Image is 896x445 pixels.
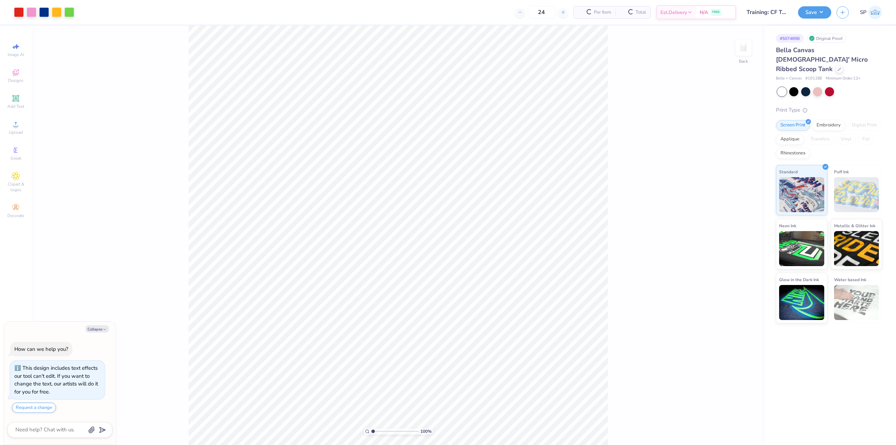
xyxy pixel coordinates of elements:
input: – – [528,6,555,19]
div: Foil [858,134,874,145]
span: Total [636,9,646,16]
span: Glow in the Dark Ink [779,276,819,283]
img: Sean Pondales [868,6,882,19]
span: Bella + Canvas [776,76,802,82]
span: # 1012BE [805,76,822,82]
div: This design includes text effects our tool can't edit. If you want to change the text, our artist... [14,364,98,395]
div: Back [739,58,748,64]
span: Image AI [8,52,24,57]
span: Clipart & logos [3,181,28,193]
div: Applique [776,134,804,145]
img: Metallic & Glitter Ink [834,231,879,266]
div: Original Proof [807,34,846,43]
div: Rhinestones [776,148,810,159]
div: Screen Print [776,120,810,131]
span: Standard [779,168,798,175]
img: Back [736,41,750,55]
button: Request a change [12,403,56,413]
div: Embroidery [812,120,845,131]
span: Neon Ink [779,222,796,229]
div: Digital Print [847,120,881,131]
div: # 507489B [776,34,804,43]
span: Upload [9,130,23,135]
div: Print Type [776,106,882,114]
img: Standard [779,177,824,212]
img: Water based Ink [834,285,879,320]
span: 100 % [420,428,432,434]
span: Water based Ink [834,276,866,283]
img: Neon Ink [779,231,824,266]
span: Greek [10,155,21,161]
a: SP [860,6,882,19]
div: How can we help you? [14,346,68,353]
span: Bella Canvas [DEMOGRAPHIC_DATA]' Micro Ribbed Scoop Tank [776,46,868,73]
span: Designs [8,78,23,83]
span: Metallic & Glitter Ink [834,222,875,229]
img: Puff Ink [834,177,879,212]
button: Collapse [85,325,109,333]
button: Save [798,6,831,19]
input: Untitled Design [741,5,793,19]
span: Est. Delivery [660,9,687,16]
span: SP [860,8,867,16]
span: Puff Ink [834,168,849,175]
img: Glow in the Dark Ink [779,285,824,320]
span: Add Text [7,104,24,109]
div: Transfers [806,134,834,145]
span: Decorate [7,213,24,218]
span: FREE [712,10,720,15]
div: Vinyl [836,134,856,145]
span: N/A [700,9,708,16]
span: Per Item [594,9,611,16]
span: Minimum Order: 12 + [826,76,861,82]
